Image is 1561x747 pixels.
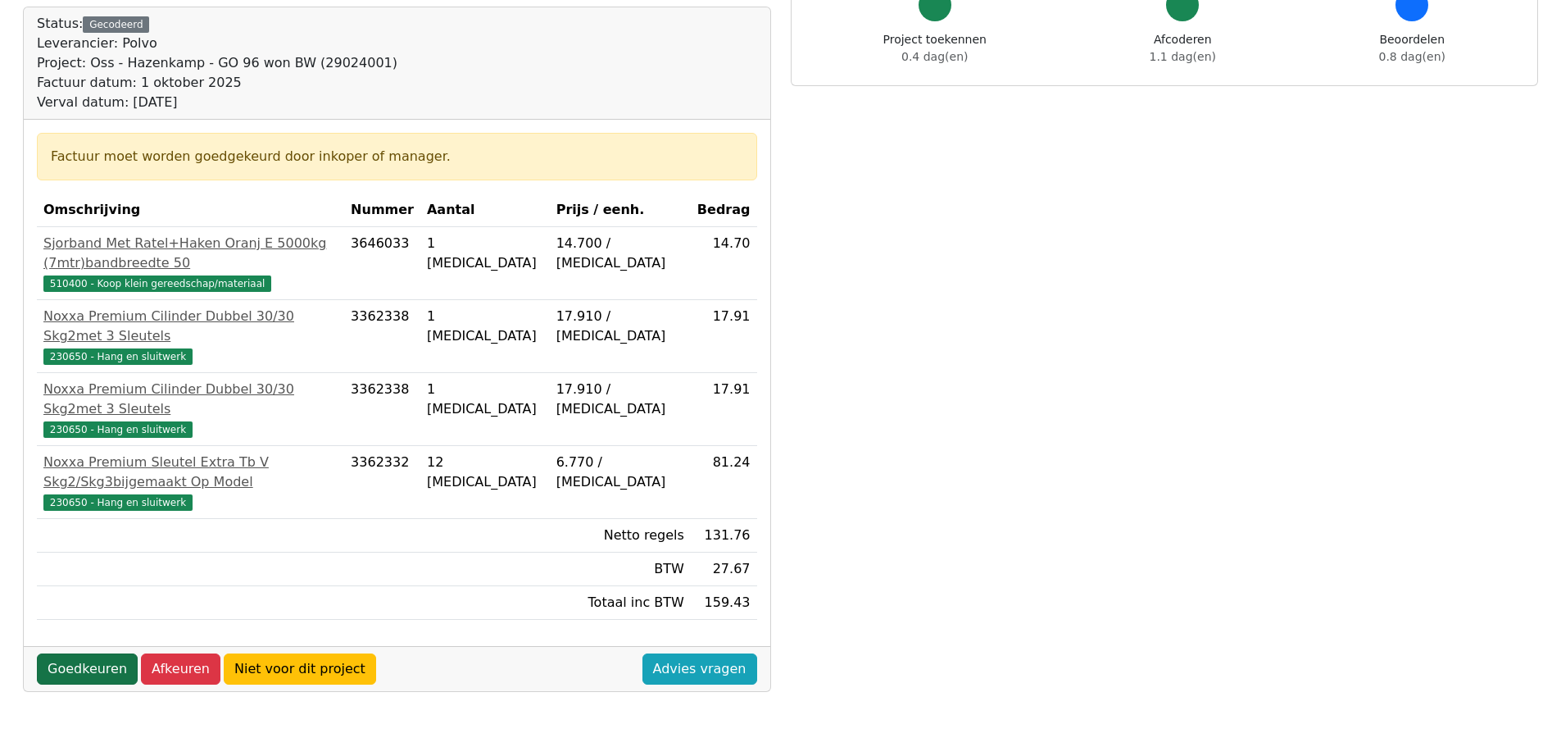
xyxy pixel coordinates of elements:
div: Factuur moet worden goedgekeurd door inkoper of manager. [51,147,743,166]
span: 0.8 dag(en) [1379,50,1445,63]
div: 12 [MEDICAL_DATA] [427,453,543,492]
td: 27.67 [691,553,757,586]
a: Sjorband Met Ratel+Haken Oranj E 5000kg (7mtr)bandbreedte 50510400 - Koop klein gereedschap/mater... [43,234,338,293]
td: 159.43 [691,586,757,620]
a: Advies vragen [642,654,757,685]
div: Project: Oss - Hazenkamp - GO 96 won BW (29024001) [37,53,397,73]
td: 3646033 [344,227,420,300]
div: Project toekennen [883,31,987,66]
td: 17.91 [691,373,757,446]
div: 14.700 / [MEDICAL_DATA] [556,234,684,273]
span: 230650 - Hang en sluitwerk [43,421,193,438]
td: 3362332 [344,446,420,519]
div: Leverancier: Polvo [37,34,397,53]
div: 17.910 / [MEDICAL_DATA] [556,380,684,419]
td: Totaal inc BTW [550,586,691,620]
div: Noxxa Premium Cilinder Dubbel 30/30 Skg2met 3 Sleutels [43,380,338,419]
td: 14.70 [691,227,757,300]
div: Status: [37,14,397,112]
span: 1.1 dag(en) [1150,50,1216,63]
a: Afkeuren [141,654,220,685]
div: Beoordelen [1379,31,1445,66]
div: 1 [MEDICAL_DATA] [427,307,543,346]
th: Prijs / eenh. [550,194,691,227]
a: Goedkeuren [37,654,138,685]
td: 17.91 [691,300,757,373]
div: 1 [MEDICAL_DATA] [427,380,543,419]
div: Noxxa Premium Cilinder Dubbel 30/30 Skg2met 3 Sleutels [43,307,338,346]
div: 6.770 / [MEDICAL_DATA] [556,453,684,492]
span: 0.4 dag(en) [901,50,968,63]
th: Omschrijving [37,194,344,227]
a: Niet voor dit project [224,654,376,685]
div: Noxxa Premium Sleutel Extra Tb V Skg2/Skg3bijgemaakt Op Model [43,453,338,492]
div: Afcoderen [1150,31,1216,66]
div: Gecodeerd [83,16,149,33]
span: 230650 - Hang en sluitwerk [43,348,193,365]
a: Noxxa Premium Cilinder Dubbel 30/30 Skg2met 3 Sleutels230650 - Hang en sluitwerk [43,380,338,439]
td: 131.76 [691,519,757,553]
div: Verval datum: [DATE] [37,93,397,112]
a: Noxxa Premium Cilinder Dubbel 30/30 Skg2met 3 Sleutels230650 - Hang en sluitwerk [43,307,338,366]
div: 17.910 / [MEDICAL_DATA] [556,307,684,346]
div: Factuur datum: 1 oktober 2025 [37,73,397,93]
th: Bedrag [691,194,757,227]
th: Nummer [344,194,420,227]
a: Noxxa Premium Sleutel Extra Tb V Skg2/Skg3bijgemaakt Op Model230650 - Hang en sluitwerk [43,453,338,512]
span: 230650 - Hang en sluitwerk [43,494,193,511]
th: Aantal [420,194,550,227]
span: 510400 - Koop klein gereedschap/materiaal [43,276,271,292]
td: BTW [550,553,691,586]
td: 3362338 [344,373,420,446]
div: Sjorband Met Ratel+Haken Oranj E 5000kg (7mtr)bandbreedte 50 [43,234,338,273]
div: 1 [MEDICAL_DATA] [427,234,543,273]
td: 3362338 [344,300,420,373]
td: Netto regels [550,519,691,553]
td: 81.24 [691,446,757,519]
